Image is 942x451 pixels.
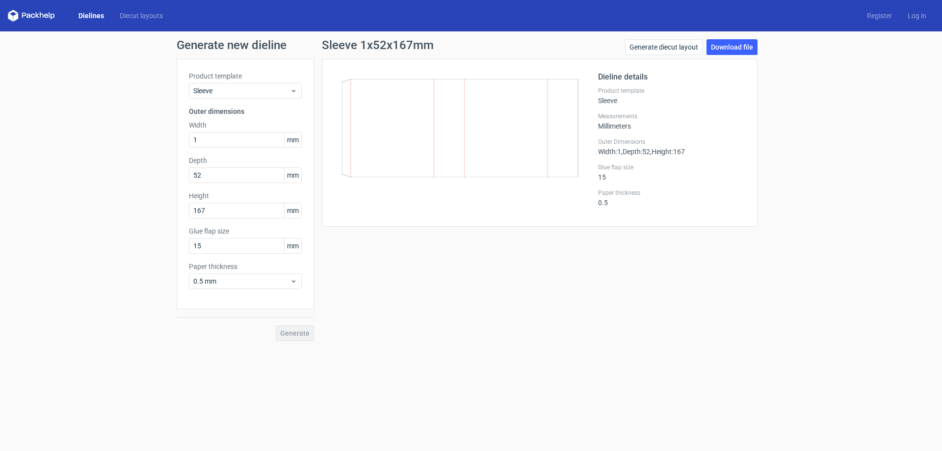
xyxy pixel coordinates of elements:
[859,11,900,21] a: Register
[598,87,745,95] label: Product template
[71,11,112,21] a: Dielines
[625,39,703,55] a: Generate diecut layout
[189,71,302,81] label: Product template
[177,39,765,51] h1: Generate new dieline
[189,262,302,271] label: Paper thickness
[189,120,302,130] label: Width
[598,163,745,181] div: 15
[650,148,685,156] span: , Height : 167
[284,133,301,147] span: mm
[598,112,745,120] label: Measurements
[284,239,301,253] span: mm
[598,138,745,146] label: Outer Dimensions
[284,203,301,218] span: mm
[189,226,302,236] label: Glue flap size
[189,106,302,116] h3: Outer dimensions
[112,11,171,21] a: Diecut layouts
[284,168,301,183] span: mm
[621,148,650,156] span: , Depth : 52
[193,276,290,286] span: 0.5 mm
[598,189,745,207] div: 0.5
[706,39,758,55] a: Download file
[189,156,302,165] label: Depth
[598,148,621,156] span: Width : 1
[189,191,302,201] label: Height
[598,87,745,105] div: Sleeve
[900,11,934,21] a: Log in
[193,86,290,96] span: Sleeve
[598,71,745,83] h2: Dieline details
[598,112,745,130] div: Millimeters
[598,189,745,197] label: Paper thickness
[598,163,745,171] label: Glue flap size
[322,39,434,51] h1: Sleeve 1x52x167mm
